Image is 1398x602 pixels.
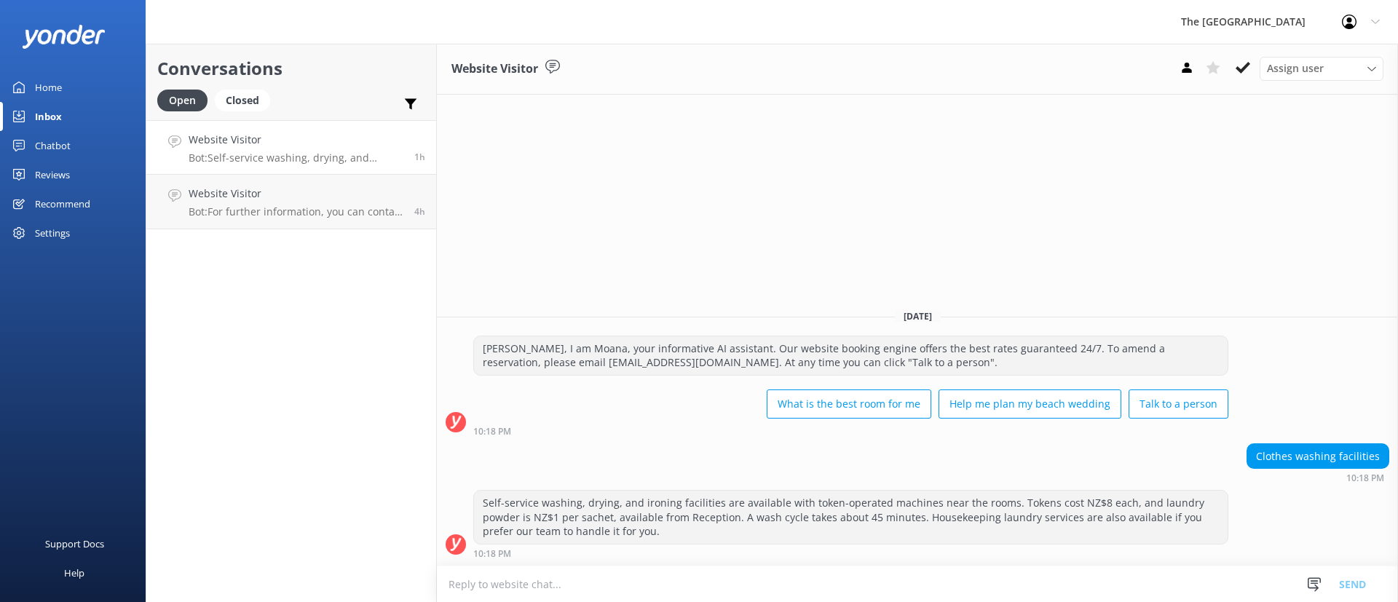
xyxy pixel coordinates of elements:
[474,336,1228,375] div: [PERSON_NAME], I am Moana, your informative AI assistant. Our website booking engine offers the b...
[767,389,931,419] button: What is the best room for me
[146,120,436,175] a: Website VisitorBot:Self-service washing, drying, and ironing facilities are available with token-...
[473,427,511,436] strong: 10:18 PM
[215,92,277,108] a: Closed
[35,131,71,160] div: Chatbot
[895,310,941,322] span: [DATE]
[146,175,436,229] a: Website VisitorBot:For further information, you can contact us via email at [EMAIL_ADDRESS][DOMAI...
[473,550,511,558] strong: 10:18 PM
[473,548,1228,558] div: Sep 07 2025 10:18pm (UTC -10:00) Pacific/Honolulu
[189,132,403,148] h4: Website Visitor
[157,90,208,111] div: Open
[35,160,70,189] div: Reviews
[473,426,1228,436] div: Sep 07 2025 10:18pm (UTC -10:00) Pacific/Honolulu
[1247,444,1389,469] div: Clothes washing facilities
[474,491,1228,544] div: Self-service washing, drying, and ironing facilities are available with token-operated machines n...
[451,60,538,79] h3: Website Visitor
[1267,60,1324,76] span: Assign user
[157,92,215,108] a: Open
[939,389,1121,419] button: Help me plan my beach wedding
[189,151,403,165] p: Bot: Self-service washing, drying, and ironing facilities are available with token-operated machi...
[22,25,106,49] img: yonder-white-logo.png
[1346,474,1384,483] strong: 10:18 PM
[1129,389,1228,419] button: Talk to a person
[45,529,104,558] div: Support Docs
[35,189,90,218] div: Recommend
[189,205,403,218] p: Bot: For further information, you can contact us via email at [EMAIL_ADDRESS][DOMAIN_NAME].
[157,55,425,82] h2: Conversations
[215,90,270,111] div: Closed
[414,205,425,218] span: Sep 07 2025 07:24pm (UTC -10:00) Pacific/Honolulu
[64,558,84,587] div: Help
[414,151,425,163] span: Sep 07 2025 10:18pm (UTC -10:00) Pacific/Honolulu
[35,73,62,102] div: Home
[189,186,403,202] h4: Website Visitor
[1247,472,1389,483] div: Sep 07 2025 10:18pm (UTC -10:00) Pacific/Honolulu
[1260,57,1383,80] div: Assign User
[35,218,70,247] div: Settings
[35,102,62,131] div: Inbox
